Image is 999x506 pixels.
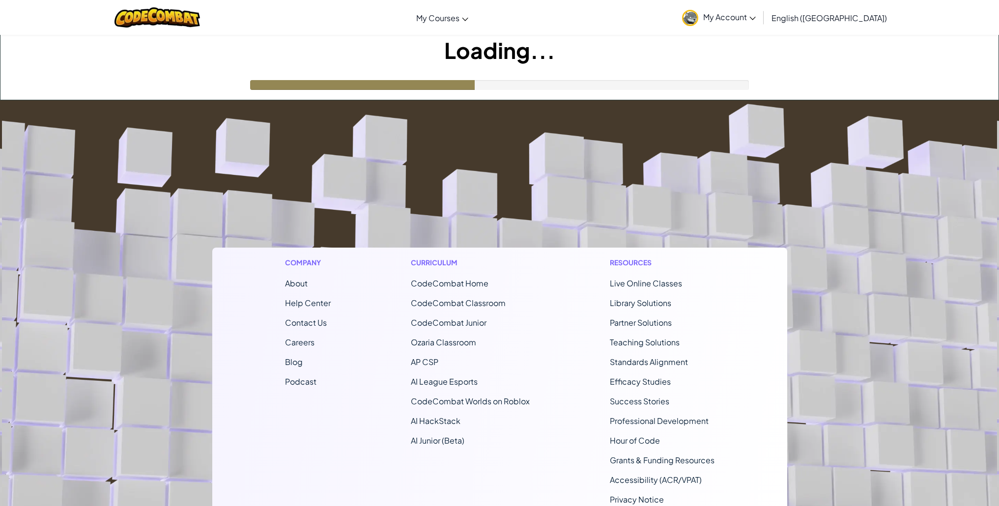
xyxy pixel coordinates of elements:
img: avatar [682,10,698,26]
a: Help Center [285,298,331,308]
a: Grants & Funding Resources [610,455,714,465]
a: Teaching Solutions [610,337,680,347]
a: Hour of Code [610,435,660,446]
a: CodeCombat Junior [411,317,486,328]
h1: Curriculum [411,257,530,268]
a: AP CSP [411,357,438,367]
a: Privacy Notice [610,494,664,505]
a: My Courses [411,4,473,31]
a: English ([GEOGRAPHIC_DATA]) [767,4,892,31]
h1: Loading... [0,35,999,65]
h1: Company [285,257,331,268]
a: CodeCombat Classroom [411,298,506,308]
a: Professional Development [610,416,709,426]
a: CodeCombat Worlds on Roblox [411,396,530,406]
span: Contact Us [285,317,327,328]
a: Ozaria Classroom [411,337,476,347]
a: AI League Esports [411,376,478,387]
a: Podcast [285,376,316,387]
a: Careers [285,337,314,347]
a: Live Online Classes [610,278,682,288]
h1: Resources [610,257,714,268]
a: My Account [677,2,761,33]
a: Library Solutions [610,298,671,308]
a: Accessibility (ACR/VPAT) [610,475,702,485]
a: About [285,278,308,288]
span: My Courses [416,13,459,23]
span: CodeCombat Home [411,278,488,288]
a: Success Stories [610,396,669,406]
a: AI HackStack [411,416,460,426]
a: Efficacy Studies [610,376,671,387]
span: English ([GEOGRAPHIC_DATA]) [771,13,887,23]
a: Standards Alignment [610,357,688,367]
a: Partner Solutions [610,317,672,328]
a: Blog [285,357,303,367]
span: My Account [703,12,756,22]
img: CodeCombat logo [114,7,200,28]
a: AI Junior (Beta) [411,435,464,446]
